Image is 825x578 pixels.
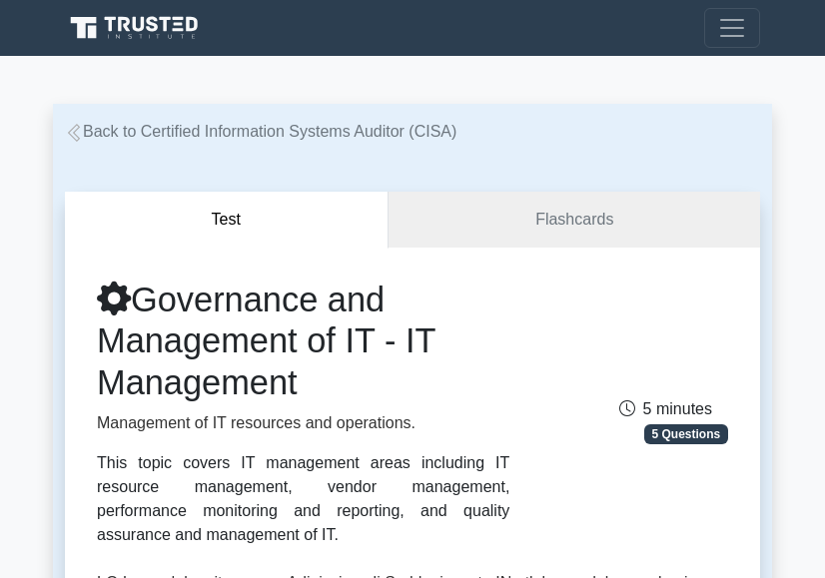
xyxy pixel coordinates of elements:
span: 5 Questions [644,424,728,444]
a: Flashcards [389,192,760,249]
a: Back to Certified Information Systems Auditor (CISA) [65,123,456,140]
button: Test [65,192,389,249]
h1: Governance and Management of IT - IT Management [97,280,509,403]
span: 5 minutes [619,400,712,417]
p: Management of IT resources and operations. [97,411,509,435]
button: Toggle navigation [704,8,760,48]
div: This topic covers IT management areas including IT resource management, vendor management, perfor... [97,451,509,547]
